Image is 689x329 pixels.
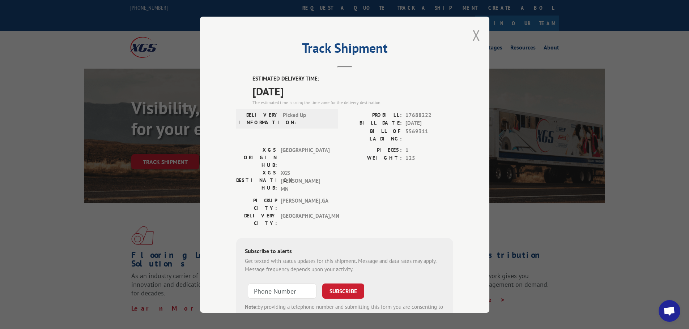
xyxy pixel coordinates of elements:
span: 1 [405,146,453,154]
label: WEIGHT: [345,154,402,163]
button: SUBSCRIBE [322,283,364,299]
input: Phone Number [248,283,316,299]
div: Subscribe to alerts [245,247,445,257]
label: DELIVERY CITY: [236,212,277,227]
h2: Track Shipment [236,43,453,57]
span: [PERSON_NAME] , GA [281,197,329,212]
span: 125 [405,154,453,163]
div: by providing a telephone number and submitting this form you are consenting to be contacted by SM... [245,303,445,328]
span: Picked Up [283,111,332,126]
div: The estimated time is using the time zone for the delivery destination. [252,99,453,105]
button: Close modal [472,26,480,45]
span: [GEOGRAPHIC_DATA] [281,146,329,169]
label: PICKUP CITY: [236,197,277,212]
label: PROBILL: [345,111,402,119]
label: DELIVERY INFORMATION: [238,111,279,126]
span: XGS [PERSON_NAME] MN [281,169,329,193]
span: 17688222 [405,111,453,119]
label: XGS DESTINATION HUB: [236,169,277,193]
span: [GEOGRAPHIC_DATA] , MN [281,212,329,227]
div: Open chat [659,300,680,322]
label: ESTIMATED DELIVERY TIME: [252,75,453,83]
label: BILL OF LADING: [345,127,402,142]
strong: Note: [245,303,258,310]
span: 5569311 [405,127,453,142]
span: [DATE] [252,83,453,99]
label: XGS ORIGIN HUB: [236,146,277,169]
label: PIECES: [345,146,402,154]
div: Get texted with status updates for this shipment. Message and data rates may apply. Message frequ... [245,257,445,273]
span: [DATE] [405,119,453,127]
label: BILL DATE: [345,119,402,127]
